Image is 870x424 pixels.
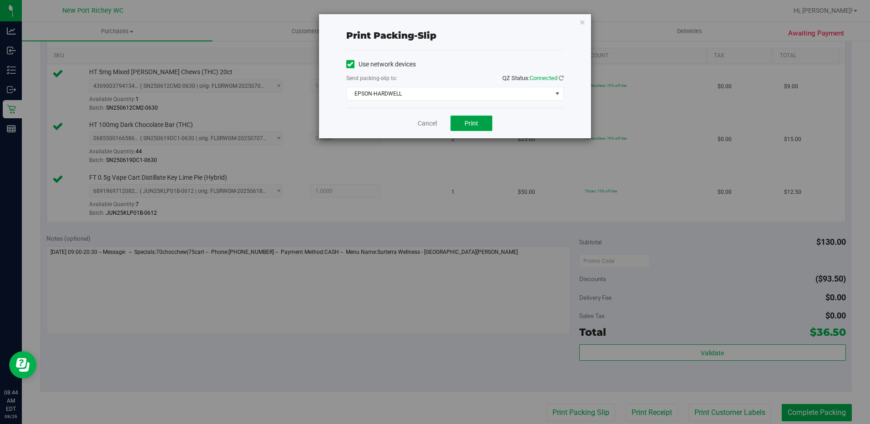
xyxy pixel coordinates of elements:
span: Print packing-slip [346,30,436,41]
button: Print [450,116,492,131]
iframe: Resource center [9,351,36,379]
span: Print [465,120,478,127]
a: Cancel [418,119,437,128]
label: Use network devices [346,60,416,69]
span: Connected [530,75,557,81]
span: select [551,87,563,100]
span: QZ Status: [502,75,564,81]
label: Send packing-slip to: [346,74,397,82]
span: EPSON-HARDWELL [347,87,552,100]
